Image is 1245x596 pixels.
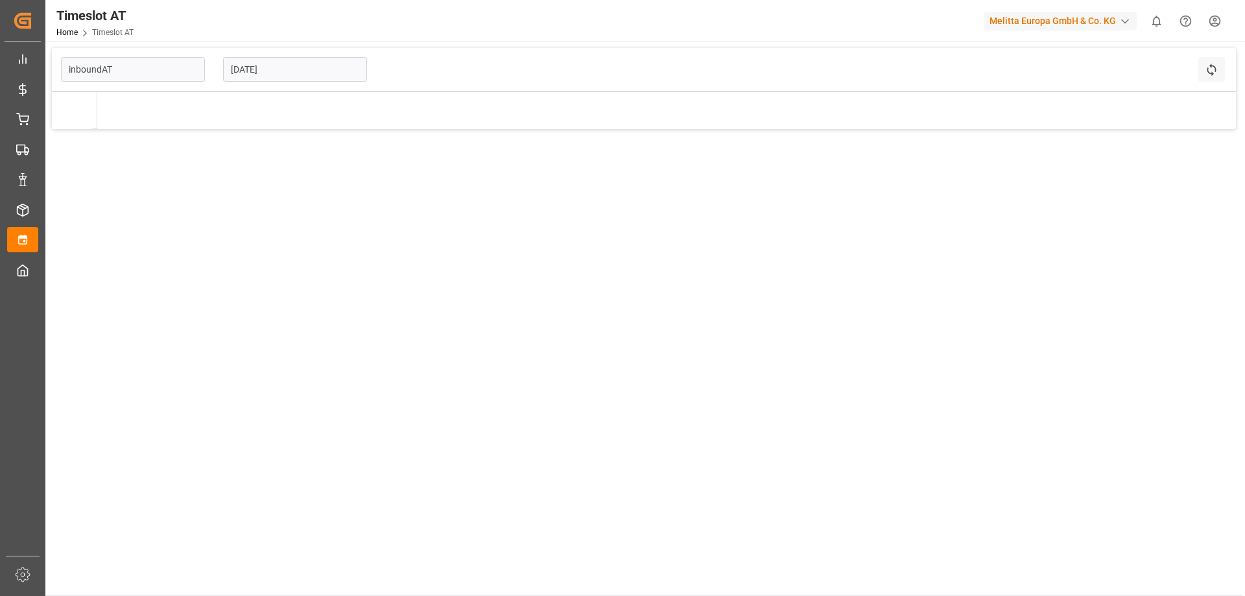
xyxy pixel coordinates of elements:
[61,57,205,82] input: Type to search/select
[56,6,134,25] div: Timeslot AT
[223,57,367,82] input: DD.MM.YYYY
[1171,6,1200,36] button: Help Center
[56,28,78,37] a: Home
[984,12,1137,30] div: Melitta Europa GmbH & Co. KG
[1142,6,1171,36] button: show 0 new notifications
[984,8,1142,33] button: Melitta Europa GmbH & Co. KG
